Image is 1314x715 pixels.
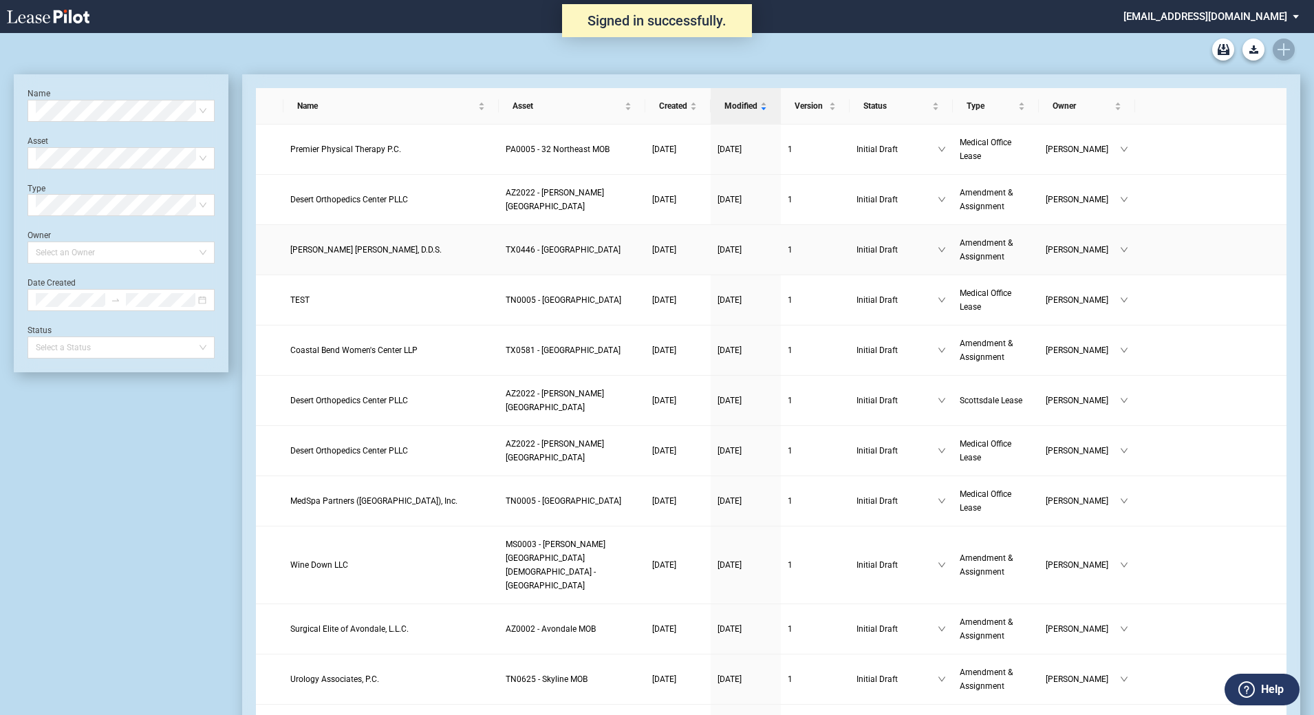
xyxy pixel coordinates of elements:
span: down [1120,447,1128,455]
a: AZ0002 - Avondale MOB [506,622,638,636]
a: Scottsdale Lease [960,394,1032,407]
a: Medical Office Lease [960,487,1032,515]
span: [PERSON_NAME] [1046,293,1120,307]
span: [DATE] [718,245,742,255]
a: [DATE] [718,672,774,686]
span: Status [863,99,929,113]
span: down [1120,246,1128,254]
a: [DATE] [652,394,704,407]
span: Coastal Bend Women's Center LLP [290,345,418,355]
span: AZ2022 - Osborn Town Center [506,188,604,211]
span: TX0581 - Bay Area Professional Plaza [506,345,621,355]
a: [DATE] [718,343,774,357]
span: [PERSON_NAME] [1046,142,1120,156]
span: [PERSON_NAME] [1046,343,1120,357]
span: [DATE] [718,446,742,456]
span: Andrew Scott Benoit, D.D.S. [290,245,442,255]
th: Type [953,88,1039,125]
span: Initial Draft [857,142,938,156]
a: Desert Orthopedics Center PLLC [290,193,492,206]
a: [DATE] [652,494,704,508]
span: [PERSON_NAME] [1046,394,1120,407]
a: [DATE] [652,444,704,458]
span: [PERSON_NAME] [1046,494,1120,508]
span: AZ2022 - Osborn Town Center [506,439,604,462]
a: MedSpa Partners ([GEOGRAPHIC_DATA]), Inc. [290,494,492,508]
span: 1 [788,674,793,684]
span: [DATE] [652,560,676,570]
a: AZ2022 - [PERSON_NAME][GEOGRAPHIC_DATA] [506,387,638,414]
a: 1 [788,343,843,357]
span: [DATE] [652,624,676,634]
label: Date Created [28,278,76,288]
span: [DATE] [652,245,676,255]
span: Surgical Elite of Avondale, L.L.C. [290,624,409,634]
md-menu: Download Blank Form List [1238,39,1269,61]
a: [DATE] [718,193,774,206]
span: Amendment & Assignment [960,238,1013,262]
a: [DATE] [718,494,774,508]
span: Initial Draft [857,494,938,508]
span: 1 [788,560,793,570]
span: Medical Office Lease [960,138,1011,161]
label: Help [1261,681,1284,698]
span: [DATE] [718,496,742,506]
a: 1 [788,243,843,257]
span: Initial Draft [857,193,938,206]
span: Medical Office Lease [960,288,1011,312]
span: AZ0002 - Avondale MOB [506,624,596,634]
th: Created [645,88,711,125]
span: [DATE] [652,195,676,204]
span: 1 [788,295,793,305]
a: TX0446 - [GEOGRAPHIC_DATA] [506,243,638,257]
span: [DATE] [718,345,742,355]
a: [DATE] [652,293,704,307]
span: [DATE] [652,345,676,355]
span: [DATE] [652,496,676,506]
span: Desert Orthopedics Center PLLC [290,446,408,456]
span: MedSpa Partners (US), Inc. [290,496,457,506]
span: Initial Draft [857,293,938,307]
span: [PERSON_NAME] [1046,444,1120,458]
span: Created [659,99,687,113]
button: Help [1225,674,1300,705]
span: TN0625 - Skyline MOB [506,674,588,684]
span: [DATE] [718,295,742,305]
span: down [938,246,946,254]
span: [DATE] [718,674,742,684]
label: Status [28,326,52,335]
a: [PERSON_NAME] [PERSON_NAME], D.D.S. [290,243,492,257]
th: Modified [711,88,781,125]
a: [DATE] [718,142,774,156]
a: [DATE] [652,193,704,206]
a: TN0625 - Skyline MOB [506,672,638,686]
span: Amendment & Assignment [960,668,1013,691]
a: [DATE] [718,622,774,636]
a: TEST [290,293,492,307]
span: TN0005 - 8 City Blvd [506,496,621,506]
span: 1 [788,396,793,405]
span: [DATE] [718,560,742,570]
span: down [1120,497,1128,505]
span: down [1120,195,1128,204]
span: 1 [788,245,793,255]
a: 1 [788,394,843,407]
span: TN0005 - 8 City Blvd [506,295,621,305]
span: Desert Orthopedics Center PLLC [290,195,408,204]
span: down [938,396,946,405]
a: TX0581 - [GEOGRAPHIC_DATA] [506,343,638,357]
span: Initial Draft [857,558,938,572]
span: Urology Associates, P.C. [290,674,379,684]
a: Medical Office Lease [960,437,1032,465]
span: down [938,346,946,354]
th: Owner [1039,88,1135,125]
span: MS0003 - Jackson Baptist Medical Center - Belhaven [506,540,605,590]
span: [DATE] [718,195,742,204]
span: Amendment & Assignment [960,617,1013,641]
span: down [938,625,946,633]
a: 1 [788,558,843,572]
span: down [1120,561,1128,569]
span: [DATE] [718,624,742,634]
a: Coastal Bend Women's Center LLP [290,343,492,357]
span: Asset [513,99,622,113]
